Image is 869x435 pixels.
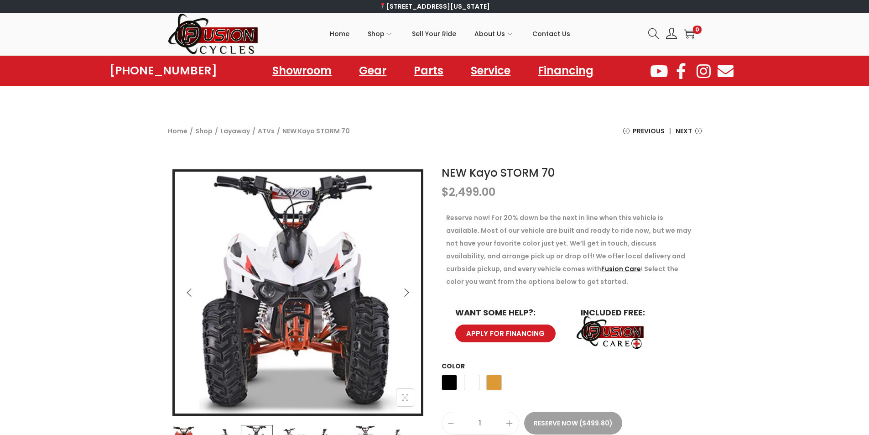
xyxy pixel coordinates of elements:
a: Home [330,13,349,54]
a: Sell Your Ride [412,13,456,54]
img: Woostify retina logo [168,13,259,55]
h6: WANT SOME HELP?: [455,309,562,317]
span: NEW Kayo STORM 70 [282,125,350,137]
span: Shop [368,22,385,45]
span: Next [676,125,692,137]
input: Product quantity [442,417,519,430]
span: / [252,125,255,137]
img: 📍 [380,3,386,9]
button: Next [396,283,416,303]
a: Shop [195,126,213,136]
span: APPLY FOR FINANCING [466,330,545,337]
span: Home [330,22,349,45]
span: / [190,125,193,137]
span: Sell Your Ride [412,22,456,45]
bdi: 2,499.00 [442,184,495,199]
h6: INCLUDED FREE: [581,309,688,317]
a: Home [168,126,187,136]
span: About Us [474,22,505,45]
a: Financing [529,60,603,81]
a: APPLY FOR FINANCING [455,325,556,342]
a: [STREET_ADDRESS][US_STATE] [379,2,490,11]
a: ATVs [258,126,275,136]
a: Service [462,60,520,81]
a: Layaway [220,126,250,136]
span: / [215,125,218,137]
span: Contact Us [532,22,570,45]
p: Reserve now! For 20% down be the next in line when this vehicle is available. Most of our vehicle... [446,211,697,288]
nav: Primary navigation [259,13,641,54]
a: [PHONE_NUMBER] [109,64,217,77]
button: Reserve Now ($499.80) [524,412,622,435]
a: Next [676,125,702,144]
img: Product image [175,172,421,418]
a: Parts [405,60,453,81]
a: Shop [368,13,394,54]
a: About Us [474,13,514,54]
a: Previous [623,125,665,144]
a: Contact Us [532,13,570,54]
nav: Menu [263,60,603,81]
span: $ [442,184,449,199]
a: Fusion Care [601,264,641,273]
label: Color [442,362,465,371]
a: Gear [350,60,395,81]
span: Previous [633,125,665,137]
a: Showroom [263,60,341,81]
span: / [277,125,280,137]
a: 0 [684,28,695,39]
button: Previous [179,283,199,303]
